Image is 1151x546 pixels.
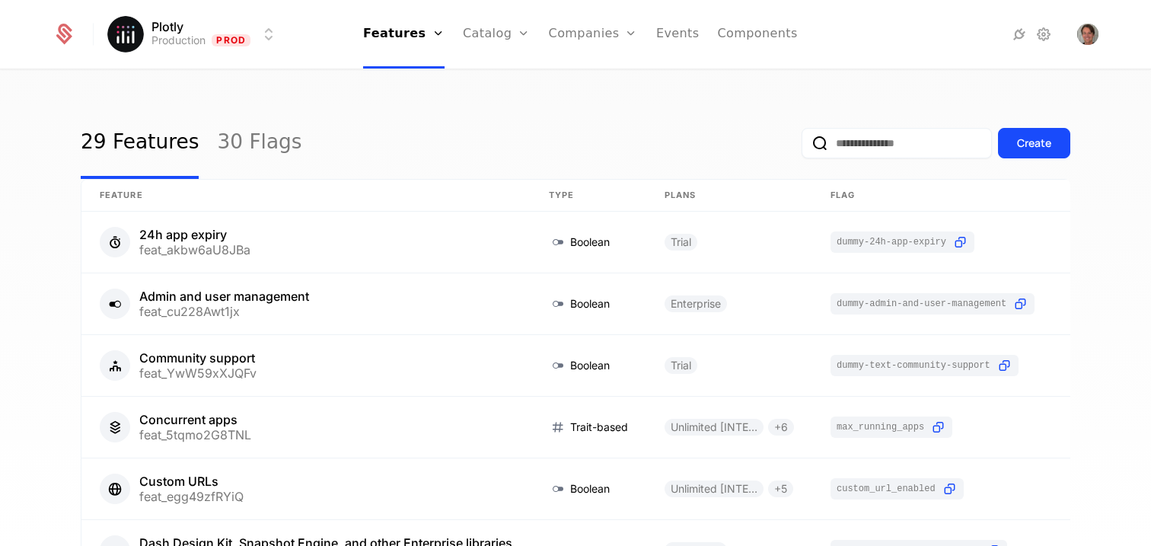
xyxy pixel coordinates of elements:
[1077,24,1098,45] button: Open user button
[151,21,183,33] span: Plotly
[812,180,1064,212] th: Flag
[1077,24,1098,45] img: Robert Claus
[151,33,206,48] div: Production
[1035,25,1053,43] a: Settings
[81,107,199,179] a: 29 Features
[107,16,144,53] img: Plotly
[81,180,531,212] th: Feature
[646,180,812,212] th: Plans
[112,18,278,51] button: Select environment
[212,34,250,46] span: Prod
[1010,25,1028,43] a: Integrations
[217,107,301,179] a: 30 Flags
[531,180,646,212] th: Type
[1017,136,1051,151] div: Create
[998,128,1070,158] button: Create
